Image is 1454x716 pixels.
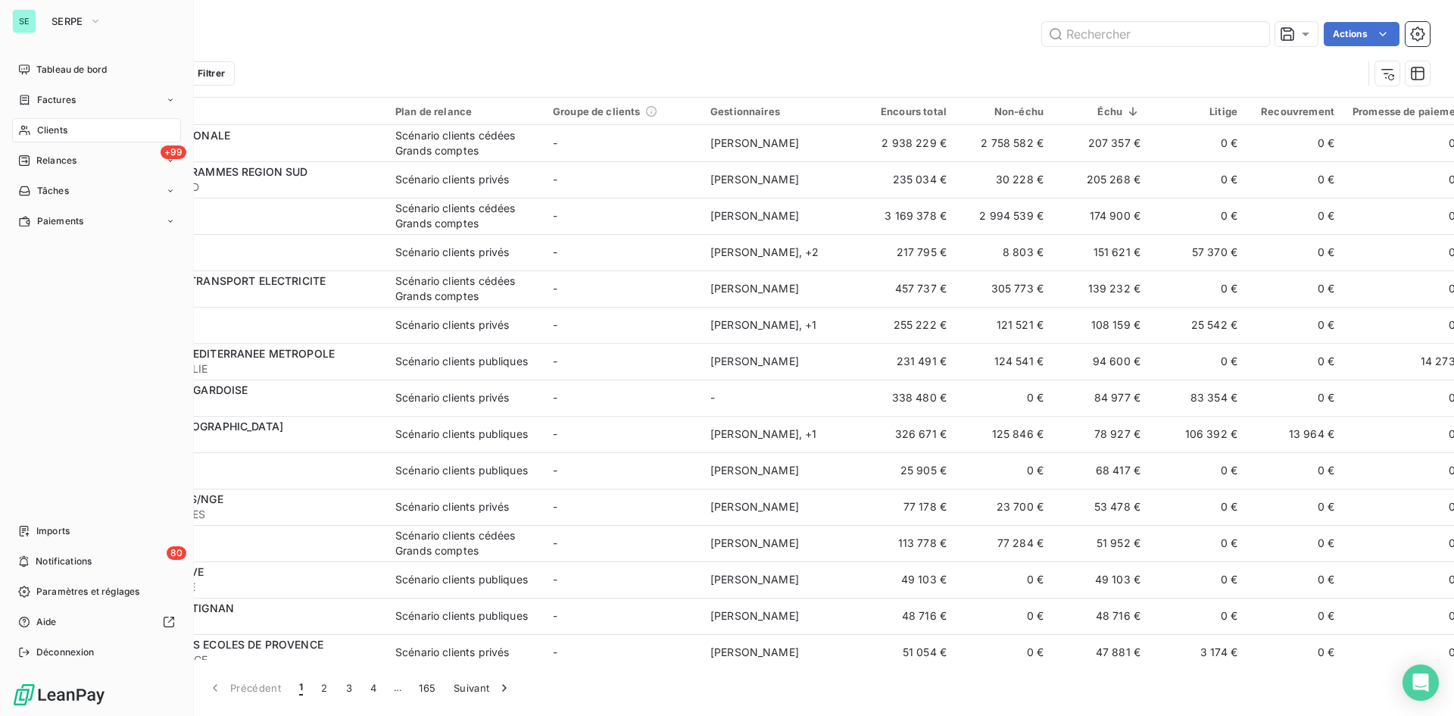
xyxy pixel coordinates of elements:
[12,610,181,634] a: Aide
[553,136,557,149] span: -
[1150,343,1247,380] td: 0 €
[445,672,521,704] button: Suivant
[710,317,850,333] div: [PERSON_NAME] , + 1
[710,245,850,260] div: [PERSON_NAME] , + 2
[37,184,69,198] span: Tâches
[337,672,361,704] button: 3
[1150,598,1247,634] td: 0 €
[956,452,1053,489] td: 0 €
[1247,598,1343,634] td: 0 €
[36,615,57,629] span: Aide
[1247,489,1343,525] td: 0 €
[105,180,377,195] span: 41NEXITYREGSUD
[1053,380,1150,416] td: 84 977 €
[105,347,335,360] span: MONTPELLIER MEDITERRANEE METROPOLE
[553,209,557,222] span: -
[956,598,1053,634] td: 0 €
[1150,161,1247,198] td: 0 €
[395,317,509,333] div: Scénario clients privés
[1324,22,1399,46] button: Actions
[710,105,850,117] div: Gestionnaires
[1150,198,1247,234] td: 0 €
[553,464,557,477] span: -
[956,198,1053,234] td: 2 994 539 €
[105,216,377,231] span: 41ENEDISL
[710,209,799,222] span: [PERSON_NAME]
[553,282,557,295] span: -
[1150,270,1247,307] td: 0 €
[36,154,76,167] span: Relances
[395,274,535,304] div: Scénario clients cédées Grands comptes
[553,427,557,440] span: -
[1247,234,1343,270] td: 0 €
[553,391,557,404] span: -
[859,598,956,634] td: 48 716 €
[859,489,956,525] td: 77 178 €
[553,355,557,367] span: -
[51,15,83,27] span: SERPE
[1247,380,1343,416] td: 0 €
[553,245,557,258] span: -
[290,672,312,704] button: 1
[1247,125,1343,161] td: 0 €
[105,543,377,558] span: 41GRT
[105,252,377,267] span: 41APRC
[859,561,956,598] td: 49 103 €
[105,420,283,433] span: METROPOLE [GEOGRAPHIC_DATA]
[1053,525,1150,561] td: 51 952 €
[1159,105,1237,117] div: Litige
[105,361,377,377] span: 41METMONTPELLIE
[105,398,377,413] span: 41GARDOISE
[956,161,1053,198] td: 30 228 €
[1247,198,1343,234] td: 0 €
[105,274,326,287] span: RTE RESEAU DE TRANSPORT ELECTRICITE
[710,609,799,622] span: [PERSON_NAME]
[956,525,1053,561] td: 77 284 €
[105,638,323,651] span: ASSOCIATON DES ECOLES DE PROVENCE
[395,105,535,117] div: Plan de relance
[859,525,956,561] td: 113 778 €
[1053,452,1150,489] td: 68 417 €
[1247,525,1343,561] td: 0 €
[37,214,83,228] span: Paiements
[1053,270,1150,307] td: 139 232 €
[956,561,1053,598] td: 0 €
[1150,307,1247,343] td: 25 542 €
[1053,598,1150,634] td: 48 716 €
[553,173,557,186] span: -
[1150,561,1247,598] td: 0 €
[395,572,528,587] div: Scénario clients publiques
[1150,416,1247,452] td: 106 392 €
[1053,125,1150,161] td: 207 357 €
[859,161,956,198] td: 235 034 €
[1150,234,1247,270] td: 57 370 €
[36,646,95,659] span: Déconnexion
[859,198,956,234] td: 3 169 378 €
[105,471,377,486] span: 41CCIGARD
[1247,161,1343,198] td: 0 €
[859,270,956,307] td: 457 737 €
[553,609,557,622] span: -
[395,128,535,158] div: Scénario clients cédées Grands comptes
[859,343,956,380] td: 231 491 €
[395,172,509,187] div: Scénario clients privés
[1053,343,1150,380] td: 94 600 €
[12,683,106,707] img: Logo LeanPay
[956,125,1053,161] td: 2 758 582 €
[395,201,535,231] div: Scénario clients cédées Grands comptes
[956,634,1053,671] td: 0 €
[1247,343,1343,380] td: 0 €
[105,143,377,158] span: 41SNCF
[1247,307,1343,343] td: 0 €
[395,645,509,660] div: Scénario clients privés
[105,652,377,668] span: 41ASSECOLEPRVCE
[161,145,186,159] span: +99
[859,634,956,671] td: 51 054 €
[710,355,799,367] span: [PERSON_NAME]
[859,416,956,452] td: 326 671 €
[1053,634,1150,671] td: 47 881 €
[105,289,377,304] span: 41RTE
[553,573,557,586] span: -
[710,427,850,442] div: [PERSON_NAME] , + 1
[37,93,76,107] span: Factures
